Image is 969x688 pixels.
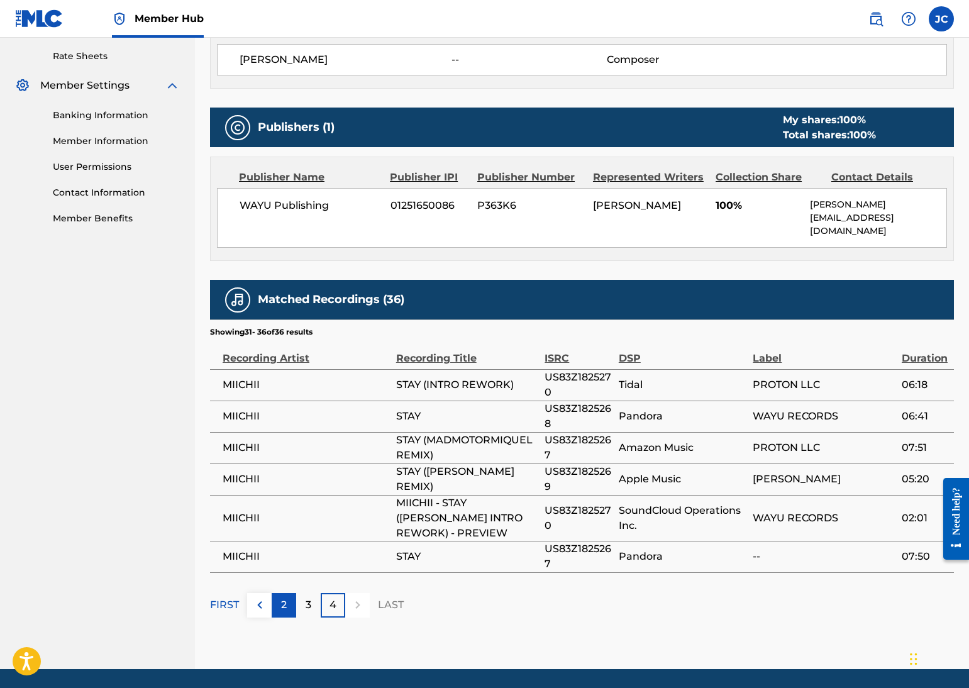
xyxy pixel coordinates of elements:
[839,114,866,126] span: 100 %
[230,292,245,308] img: Matched Recordings
[753,409,895,424] span: WAYU RECORDS
[240,52,451,67] span: [PERSON_NAME]
[545,401,612,431] span: US83Z1825268
[135,11,204,26] span: Member Hub
[619,549,747,564] span: Pandora
[223,440,390,455] span: MIICHII
[53,160,180,174] a: User Permissions
[223,472,390,487] span: MIICHII
[810,198,946,211] p: [PERSON_NAME]
[783,113,876,128] div: My shares:
[112,11,127,26] img: Top Rightsholder
[619,409,747,424] span: Pandora
[934,467,969,571] iframe: Resource Center
[306,597,311,613] p: 3
[910,640,917,678] div: Drag
[619,472,747,487] span: Apple Music
[329,597,336,613] p: 4
[396,549,539,564] span: STAY
[15,78,30,93] img: Member Settings
[902,440,948,455] span: 07:51
[545,503,612,533] span: US83Z1825270
[753,472,895,487] span: [PERSON_NAME]
[210,326,313,338] p: Showing 31 - 36 of 36 results
[753,338,895,366] div: Label
[239,170,380,185] div: Publisher Name
[902,377,948,392] span: 06:18
[252,597,267,613] img: left
[902,472,948,487] span: 05:20
[545,464,612,494] span: US83Z1825269
[477,170,584,185] div: Publisher Number
[230,120,245,135] img: Publishers
[396,496,539,541] span: MIICHII - STAY ([PERSON_NAME] INTRO REWORK) - PREVIEW
[901,11,916,26] img: help
[15,9,64,28] img: MLC Logo
[716,198,800,213] span: 100%
[545,541,612,572] span: US83Z1825267
[477,198,584,213] span: P363K6
[451,52,607,67] span: --
[165,78,180,93] img: expand
[545,433,612,463] span: US83Z1825267
[831,170,938,185] div: Contact Details
[810,211,946,238] p: [EMAIL_ADDRESS][DOMAIN_NAME]
[210,597,239,613] p: FIRST
[716,170,822,185] div: Collection Share
[929,6,954,31] div: User Menu
[902,549,948,564] span: 07:50
[593,170,706,185] div: Represented Writers
[281,597,287,613] p: 2
[53,186,180,199] a: Contact Information
[223,377,390,392] span: MIICHII
[53,109,180,122] a: Banking Information
[753,440,895,455] span: PROTON LLC
[378,597,404,613] p: LAST
[390,170,468,185] div: Publisher IPI
[223,549,390,564] span: MIICHII
[902,338,948,366] div: Duration
[396,464,539,494] span: STAY ([PERSON_NAME] REMIX)
[902,511,948,526] span: 02:01
[258,120,335,135] h5: Publishers (1)
[223,511,390,526] span: MIICHII
[902,409,948,424] span: 06:41
[258,292,404,307] h5: Matched Recordings (36)
[619,440,747,455] span: Amazon Music
[240,198,381,213] span: WAYU Publishing
[545,370,612,400] span: US83Z1825270
[783,128,876,143] div: Total shares:
[868,11,883,26] img: search
[619,338,747,366] div: DSP
[396,433,539,463] span: STAY (MADMOTORMIQUEL REMIX)
[223,409,390,424] span: MIICHII
[863,6,889,31] a: Public Search
[753,511,895,526] span: WAYU RECORDS
[753,377,895,392] span: PROTON LLC
[396,409,539,424] span: STAY
[753,549,895,564] span: --
[53,135,180,148] a: Member Information
[396,338,539,366] div: Recording Title
[223,338,390,366] div: Recording Artist
[396,377,539,392] span: STAY (INTRO REWORK)
[607,52,748,67] span: Composer
[896,6,921,31] div: Help
[53,50,180,63] a: Rate Sheets
[619,377,747,392] span: Tidal
[593,199,681,211] span: [PERSON_NAME]
[390,198,468,213] span: 01251650086
[906,628,969,688] iframe: Chat Widget
[850,129,876,141] span: 100 %
[545,338,612,366] div: ISRC
[53,212,180,225] a: Member Benefits
[40,78,130,93] span: Member Settings
[619,503,747,533] span: SoundCloud Operations Inc.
